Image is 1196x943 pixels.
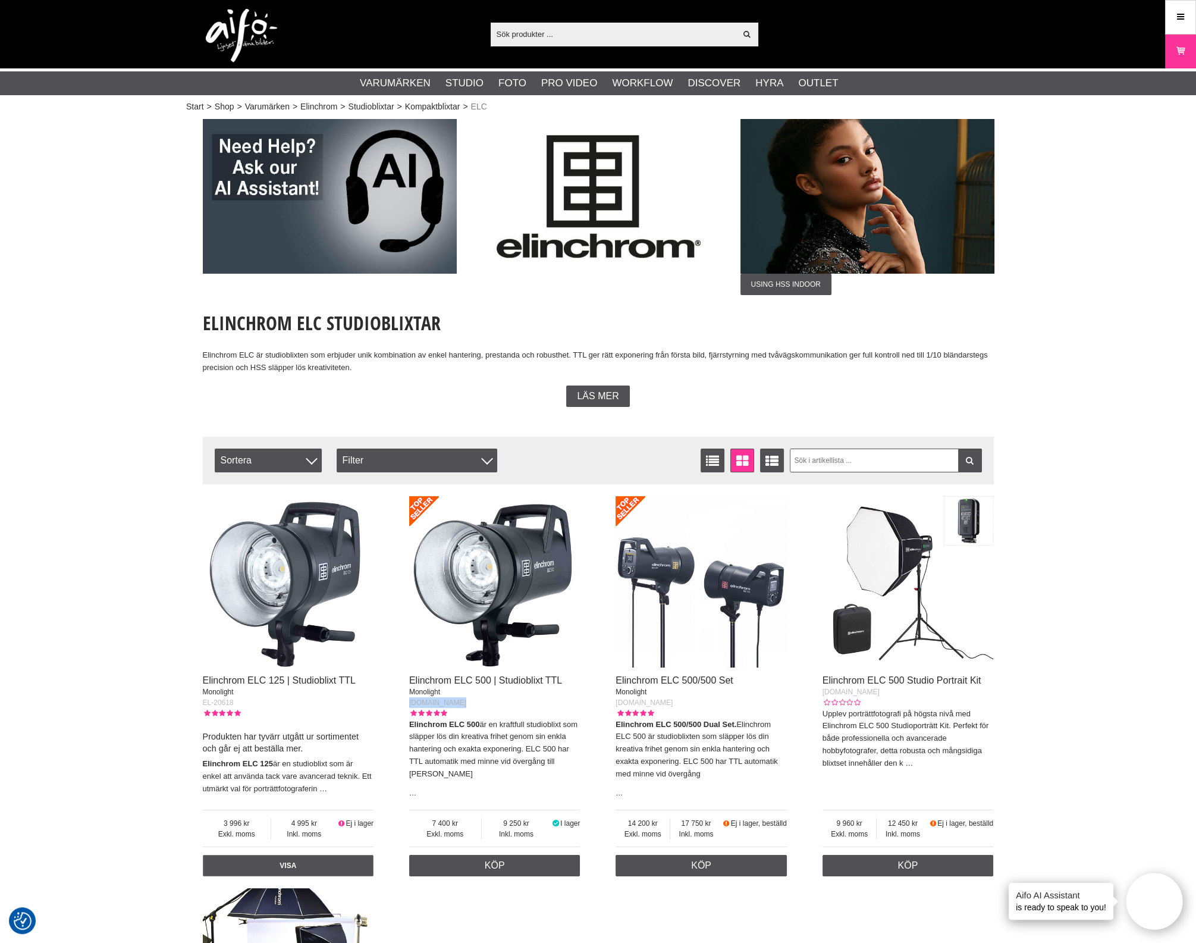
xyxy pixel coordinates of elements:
h4: Aifo AI Assistant [1016,889,1106,901]
i: Beställd [928,819,937,828]
span: Exkl. moms [409,829,481,839]
h1: Elinchrom ELC Studioblixtar [203,310,994,336]
a: Varumärken [245,101,290,113]
h4: Produkten har tyvärr utgått ur sortimentet och går ej att beställa mer. [203,731,374,754]
a: Kompaktblixtar [405,101,460,113]
span: > [237,101,241,113]
i: Ej i lager [337,819,346,828]
strong: Elinchrom ELC 500 [409,720,479,729]
span: Ej i lager, beställd [937,819,993,828]
a: Utökad listvisning [760,449,784,472]
strong: Elinchrom ELC 500/500 Dual Set. [616,720,736,729]
a: Köp [616,855,787,876]
span: 7 400 [409,818,481,829]
i: I lager [551,819,560,828]
a: Fönstervisning [730,449,754,472]
img: Elinchrom ELC 500 | Studioblixt TTL [409,496,580,668]
a: Filtrera [958,449,982,472]
div: Filter [337,449,497,472]
input: Sök produkter ... [491,25,736,43]
p: Elinchrom ELC är studioblixten som erbjuder unik kombination av enkel hantering, prestanda och ro... [203,349,994,374]
i: Beställd [722,819,731,828]
span: > [293,101,297,113]
span: Monolight [203,688,234,696]
span: [DOMAIN_NAME] [823,688,880,696]
span: 14 200 [616,818,670,829]
span: 4 995 [271,818,337,829]
img: Elinchrom ELC 500 Studio Portrait Kit [823,496,994,668]
div: is ready to speak to you! [1009,883,1113,920]
span: > [463,101,467,113]
span: Inkl. moms [877,829,928,839]
a: Foto [498,76,526,91]
a: Start [186,101,204,113]
a: … [409,789,416,797]
span: > [340,101,345,113]
a: Köp [409,855,580,876]
span: Inkl. moms [271,829,337,839]
span: [DOMAIN_NAME] [409,698,466,707]
a: Pro Video [541,76,597,91]
span: Using HSS indoor [740,274,831,295]
span: Monolight [409,688,440,696]
img: Revisit consent button [14,912,32,930]
a: Shop [215,101,234,113]
img: Annons:001 ban-elin-elc-002.jpg [740,119,994,274]
a: … [319,784,327,793]
a: Discover [688,76,740,91]
a: Workflow [612,76,673,91]
input: Sök i artikellista ... [790,449,982,472]
strong: Elinchrom ELC 125 [203,759,273,768]
span: 12 450 [877,818,928,829]
div: Kundbetyg: 0 [823,697,861,708]
a: Outlet [798,76,838,91]
span: Inkl. moms [670,829,722,839]
span: Ej i lager [346,819,373,828]
div: Kundbetyg: 5.00 [203,708,241,719]
span: 9 960 [823,818,877,829]
span: > [397,101,402,113]
p: är en studioblixt som är enkel att använda tack vare avancerad teknik. Ett utmärkt val för porträ... [203,758,374,795]
span: Exkl. moms [616,829,670,839]
span: > [207,101,212,113]
img: Elinchrom ELC 125 | Studioblixt TTL [203,496,374,668]
div: Kundbetyg: 5.00 [616,708,654,719]
span: 3 996 [203,818,271,829]
span: Sortera [215,449,322,472]
a: Elinchrom ELC 500 | Studioblixt TTL [409,675,562,685]
a: Annons:001 ban-elin-elc-002.jpgUsing HSS indoor [740,119,994,295]
p: Upplev porträttfotografi på högsta nivå med Elinchrom ELC 500 Studioporträtt Kit. Perfekt för båd... [823,708,994,770]
span: EL-20618 [203,698,234,707]
img: Annons:009 ban-elin-AIelin-eng.jpg [203,119,457,274]
span: Monolight [616,688,646,696]
a: Elinchrom ELC 125 | Studioblixt TTL [203,675,356,685]
img: Elinchrom ELC 500/500 Set [616,496,787,668]
span: Exkl. moms [823,829,877,839]
span: 17 750 [670,818,722,829]
a: Studio [445,76,484,91]
div: Kundbetyg: 5.00 [409,708,447,719]
a: … [616,789,623,797]
span: Exkl. moms [203,829,271,839]
a: Visa [203,855,374,876]
a: Elinchrom ELC 500 Studio Portrait Kit [823,675,981,685]
a: Elinchrom ELC 500/500 Set [616,675,733,685]
span: I lager [560,819,580,828]
span: Ej i lager, beställd [731,819,787,828]
span: [DOMAIN_NAME] [616,698,673,707]
span: Läs mer [577,391,619,402]
img: Annons:006 ban-elin-logga.jpg [472,119,726,274]
span: ELC [471,101,487,113]
p: Elinchrom ELC 500 är studioblixten som släpper lös din kreativa frihet genom sin enkla hantering ... [616,719,787,781]
a: Köp [823,855,994,876]
a: Studioblixtar [349,101,394,113]
a: Listvisning [701,449,724,472]
a: Varumärken [360,76,431,91]
p: är en kraftfull studioblixt som släpper lös din kreativa frihet genom sin enkla hantering och exa... [409,719,580,781]
a: … [905,759,913,767]
span: 9 250 [482,818,551,829]
a: Hyra [755,76,783,91]
img: logo.png [206,9,277,62]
